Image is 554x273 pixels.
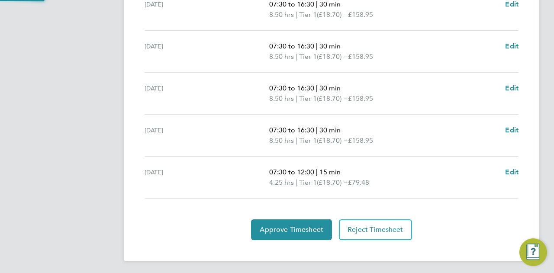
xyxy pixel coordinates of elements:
div: [DATE] [145,167,269,188]
span: £158.95 [348,52,373,61]
span: 8.50 hrs [269,52,294,61]
span: (£18.70) = [317,10,348,19]
div: [DATE] [145,125,269,146]
a: Edit [505,83,519,93]
span: 30 min [319,126,341,134]
span: | [296,94,297,103]
span: (£18.70) = [317,94,348,103]
div: [DATE] [145,83,269,104]
span: | [316,126,318,134]
span: | [296,10,297,19]
span: | [316,168,318,176]
a: Edit [505,167,519,177]
span: 07:30 to 12:00 [269,168,314,176]
button: Approve Timesheet [251,219,332,240]
span: 07:30 to 16:30 [269,84,314,92]
span: 07:30 to 16:30 [269,42,314,50]
span: (£18.70) = [317,136,348,145]
span: 8.50 hrs [269,10,294,19]
span: £158.95 [348,94,373,103]
span: 07:30 to 16:30 [269,126,314,134]
span: Tier 1 [299,177,317,188]
span: Reject Timesheet [348,225,403,234]
span: 30 min [319,42,341,50]
span: (£18.70) = [317,178,348,186]
span: 30 min [319,84,341,92]
span: £158.95 [348,10,373,19]
span: | [316,84,318,92]
div: [DATE] [145,41,269,62]
button: Reject Timesheet [339,219,412,240]
a: Edit [505,125,519,135]
span: Approve Timesheet [260,225,323,234]
span: | [316,42,318,50]
a: Edit [505,41,519,51]
span: | [296,52,297,61]
span: 8.50 hrs [269,94,294,103]
span: 4.25 hrs [269,178,294,186]
span: £158.95 [348,136,373,145]
span: 15 min [319,168,341,176]
span: (£18.70) = [317,52,348,61]
span: Edit [505,168,519,176]
span: £79.48 [348,178,369,186]
span: Tier 1 [299,135,317,146]
span: Tier 1 [299,51,317,62]
span: | [296,136,297,145]
span: Edit [505,84,519,92]
span: | [296,178,297,186]
button: Engage Resource Center [519,238,547,266]
span: Tier 1 [299,93,317,104]
span: Edit [505,42,519,50]
span: Edit [505,126,519,134]
span: Tier 1 [299,10,317,20]
span: 8.50 hrs [269,136,294,145]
